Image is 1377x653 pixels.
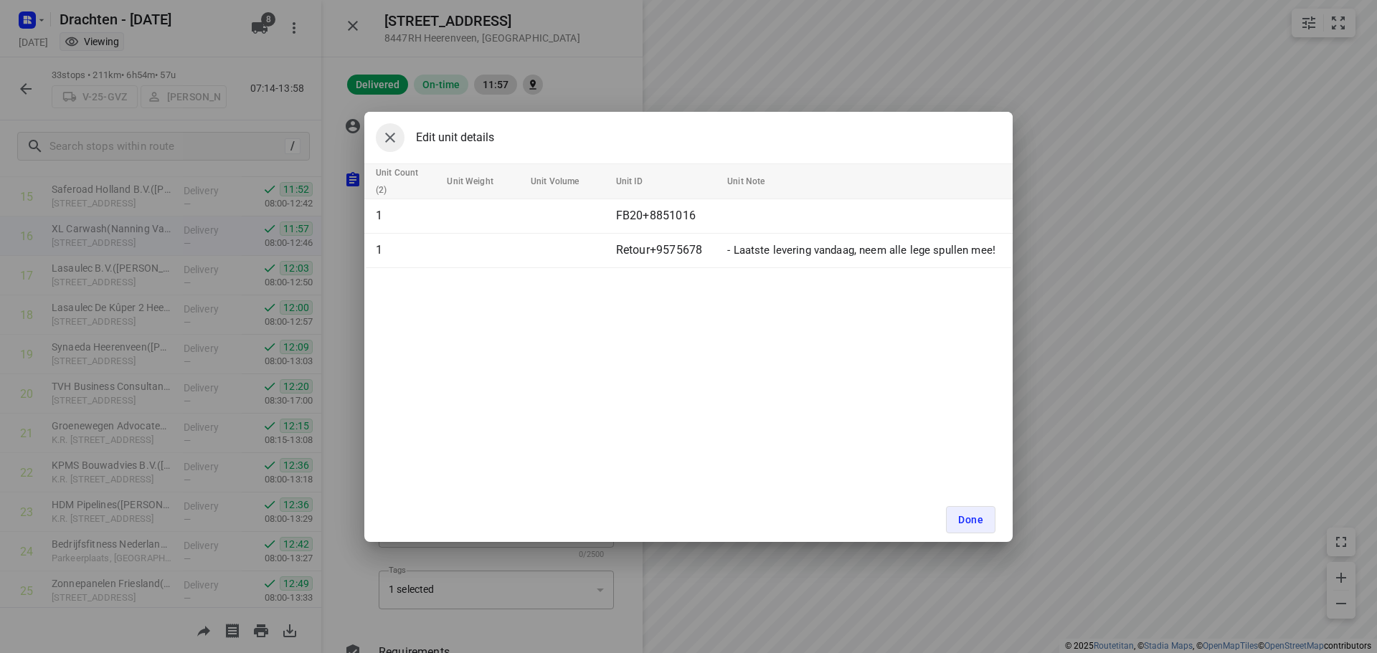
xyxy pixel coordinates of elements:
[376,164,441,199] span: Unit Count (2)
[364,199,441,233] td: 1
[616,173,661,190] span: Unit ID
[958,514,983,525] span: Done
[610,199,721,233] td: FB20+8851016
[376,123,494,152] div: Edit unit details
[610,233,721,267] td: Retour+9575678
[727,242,995,259] p: - Laatste levering vandaag, neem alle lege spullen mee!
[946,506,995,533] button: Done
[447,173,511,190] span: Unit Weight
[364,233,441,267] td: 1
[531,173,597,190] span: Unit Volume
[727,173,783,190] span: Unit Note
